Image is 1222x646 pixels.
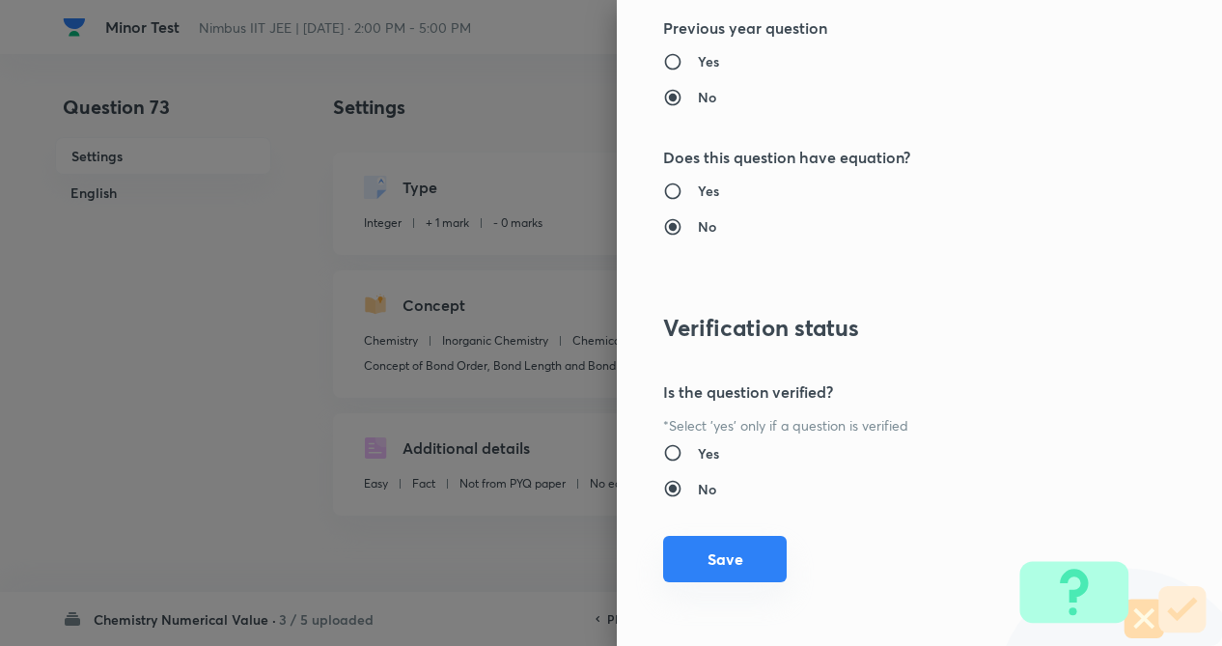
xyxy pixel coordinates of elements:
h5: Previous year question [663,16,1111,40]
h6: No [698,479,716,499]
h6: Yes [698,51,719,71]
h6: No [698,216,716,237]
h5: Does this question have equation? [663,146,1111,169]
h6: Yes [698,181,719,201]
h6: Yes [698,443,719,463]
p: *Select 'yes' only if a question is verified [663,415,1111,435]
h5: Is the question verified? [663,380,1111,404]
button: Save [663,536,787,582]
h3: Verification status [663,314,1111,342]
h6: No [698,87,716,107]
